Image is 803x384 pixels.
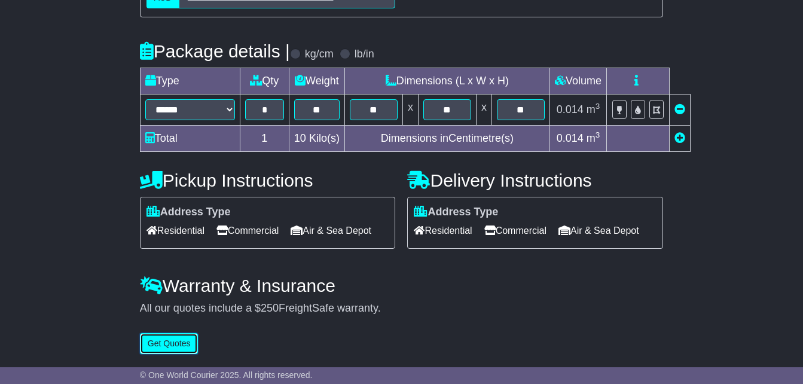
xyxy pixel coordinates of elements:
[294,132,306,144] span: 10
[305,48,334,61] label: kg/cm
[344,68,549,94] td: Dimensions (L x W x H)
[140,68,240,94] td: Type
[674,132,685,144] a: Add new item
[240,68,289,94] td: Qty
[140,276,663,295] h4: Warranty & Insurance
[140,125,240,151] td: Total
[140,302,663,315] div: All our quotes include a $ FreightSafe warranty.
[216,221,279,240] span: Commercial
[146,206,231,219] label: Address Type
[289,68,344,94] td: Weight
[140,333,199,354] button: Get Quotes
[261,302,279,314] span: 250
[587,132,600,144] span: m
[549,68,606,94] td: Volume
[596,130,600,139] sup: 3
[674,103,685,115] a: Remove this item
[557,103,584,115] span: 0.014
[140,41,290,61] h4: Package details |
[291,221,371,240] span: Air & Sea Depot
[289,125,344,151] td: Kilo(s)
[414,221,472,240] span: Residential
[146,221,204,240] span: Residential
[414,206,498,219] label: Address Type
[484,221,546,240] span: Commercial
[476,94,491,125] td: x
[587,103,600,115] span: m
[596,102,600,111] sup: 3
[355,48,374,61] label: lb/in
[344,125,549,151] td: Dimensions in Centimetre(s)
[240,125,289,151] td: 1
[140,170,396,190] h4: Pickup Instructions
[140,370,313,380] span: © One World Courier 2025. All rights reserved.
[557,132,584,144] span: 0.014
[402,94,418,125] td: x
[407,170,663,190] h4: Delivery Instructions
[558,221,639,240] span: Air & Sea Depot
